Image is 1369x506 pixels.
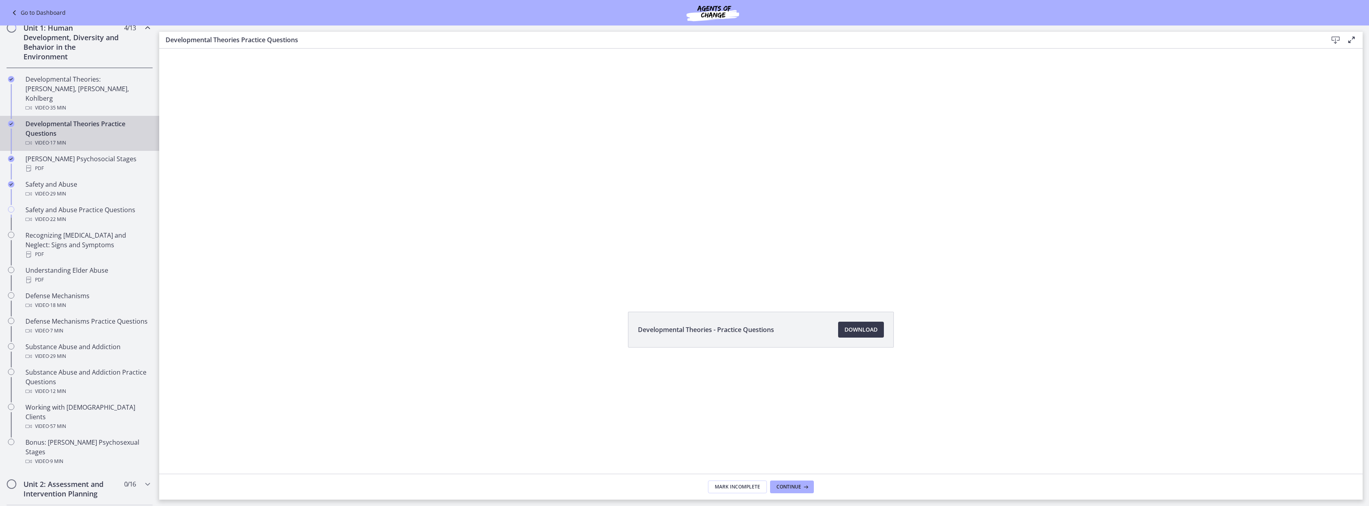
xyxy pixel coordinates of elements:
[708,481,767,493] button: Mark Incomplete
[8,181,14,188] i: Completed
[25,154,150,173] div: [PERSON_NAME] Psychosocial Stages
[166,35,1315,45] h3: Developmental Theories Practice Questions
[49,352,66,361] span: · 29 min
[25,205,150,224] div: Safety and Abuse Practice Questions
[25,367,150,396] div: Substance Abuse and Addiction Practice Questions
[49,301,66,310] span: · 18 min
[124,479,136,489] span: 0 / 16
[124,23,136,33] span: 4 / 13
[25,402,150,431] div: Working with [DEMOGRAPHIC_DATA] Clients
[25,119,150,148] div: Developmental Theories Practice Questions
[49,138,66,148] span: · 17 min
[25,189,150,199] div: Video
[715,484,760,490] span: Mark Incomplete
[8,121,14,127] i: Completed
[25,291,150,310] div: Defense Mechanisms
[25,301,150,310] div: Video
[25,342,150,361] div: Substance Abuse and Addiction
[665,3,761,22] img: Agents of Change
[49,457,63,466] span: · 9 min
[25,164,150,173] div: PDF
[8,76,14,82] i: Completed
[23,479,121,498] h2: Unit 2: Assessment and Intervention Planning
[25,215,150,224] div: Video
[25,387,150,396] div: Video
[25,275,150,285] div: PDF
[25,180,150,199] div: Safety and Abuse
[25,250,150,259] div: PDF
[776,484,801,490] span: Continue
[10,8,66,18] a: Go to Dashboard
[49,189,66,199] span: · 29 min
[25,422,150,431] div: Video
[49,215,66,224] span: · 22 min
[25,352,150,361] div: Video
[25,231,150,259] div: Recognizing [MEDICAL_DATA] and Neglect: Signs and Symptoms
[159,49,1363,293] iframe: Video Lesson
[49,326,63,336] span: · 7 min
[8,156,14,162] i: Completed
[25,103,150,113] div: Video
[638,325,774,334] span: Developmental Theories - Practice Questions
[770,481,814,493] button: Continue
[49,103,66,113] span: · 35 min
[23,23,121,61] h2: Unit 1: Human Development, Diversity and Behavior in the Environment
[25,316,150,336] div: Defense Mechanisms Practice Questions
[838,322,884,338] a: Download
[25,74,150,113] div: Developmental Theories: [PERSON_NAME], [PERSON_NAME], Kohlberg
[25,266,150,285] div: Understanding Elder Abuse
[25,138,150,148] div: Video
[25,438,150,466] div: Bonus: [PERSON_NAME] Psychosexual Stages
[49,387,66,396] span: · 12 min
[844,325,878,334] span: Download
[25,457,150,466] div: Video
[49,422,66,431] span: · 57 min
[25,326,150,336] div: Video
